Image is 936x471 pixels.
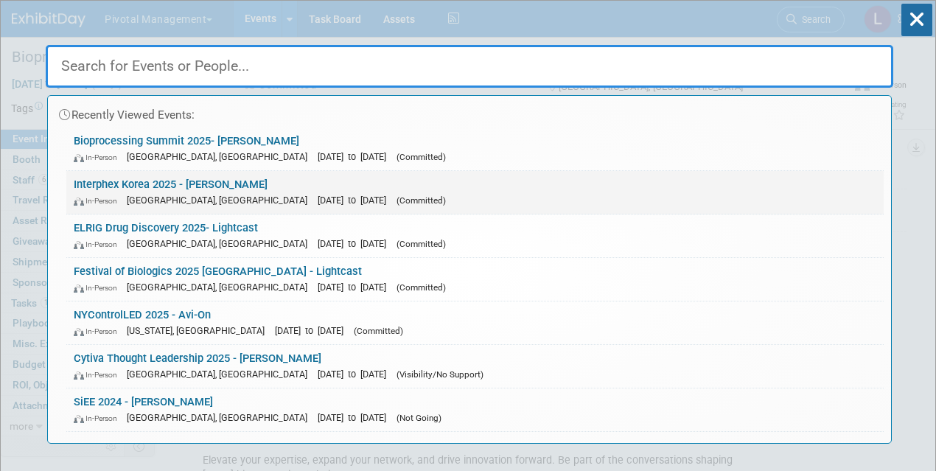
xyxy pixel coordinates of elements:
span: [DATE] to [DATE] [318,238,394,249]
span: [DATE] to [DATE] [318,369,394,380]
div: Recently Viewed Events: [55,96,884,128]
a: Interphex Korea 2025 - [PERSON_NAME] In-Person [GEOGRAPHIC_DATA], [GEOGRAPHIC_DATA] [DATE] to [DA... [66,171,884,214]
span: [US_STATE], [GEOGRAPHIC_DATA] [127,325,272,336]
input: Search for Events or People... [46,45,893,88]
a: NYControlLED 2025 - Avi-On In-Person [US_STATE], [GEOGRAPHIC_DATA] [DATE] to [DATE] (Committed) [66,301,884,344]
span: (Not Going) [397,413,441,423]
span: In-Person [74,327,124,336]
span: In-Person [74,240,124,249]
span: (Committed) [397,282,446,293]
span: [GEOGRAPHIC_DATA], [GEOGRAPHIC_DATA] [127,238,315,249]
a: Festival of Biologics 2025 [GEOGRAPHIC_DATA] - Lightcast In-Person [GEOGRAPHIC_DATA], [GEOGRAPHIC... [66,258,884,301]
a: Cytiva Thought Leadership 2025 - [PERSON_NAME] In-Person [GEOGRAPHIC_DATA], [GEOGRAPHIC_DATA] [DA... [66,345,884,388]
span: In-Person [74,196,124,206]
span: (Committed) [397,195,446,206]
a: SiEE 2024 - [PERSON_NAME] In-Person [GEOGRAPHIC_DATA], [GEOGRAPHIC_DATA] [DATE] to [DATE] (Not Go... [66,388,884,431]
span: (Committed) [397,239,446,249]
span: (Visibility/No Support) [397,369,483,380]
span: [GEOGRAPHIC_DATA], [GEOGRAPHIC_DATA] [127,369,315,380]
span: [GEOGRAPHIC_DATA], [GEOGRAPHIC_DATA] [127,282,315,293]
span: In-Person [74,153,124,162]
a: ELRIG Drug Discovery 2025- Lightcast In-Person [GEOGRAPHIC_DATA], [GEOGRAPHIC_DATA] [DATE] to [DA... [66,214,884,257]
span: [GEOGRAPHIC_DATA], [GEOGRAPHIC_DATA] [127,412,315,423]
a: Bioprocessing Summit 2025- [PERSON_NAME] In-Person [GEOGRAPHIC_DATA], [GEOGRAPHIC_DATA] [DATE] to... [66,128,884,170]
span: (Committed) [397,152,446,162]
span: In-Person [74,414,124,423]
span: [DATE] to [DATE] [275,325,351,336]
span: [GEOGRAPHIC_DATA], [GEOGRAPHIC_DATA] [127,151,315,162]
span: [GEOGRAPHIC_DATA], [GEOGRAPHIC_DATA] [127,195,315,206]
span: [DATE] to [DATE] [318,195,394,206]
span: In-Person [74,370,124,380]
span: [DATE] to [DATE] [318,282,394,293]
span: [DATE] to [DATE] [318,412,394,423]
span: In-Person [74,283,124,293]
span: (Committed) [354,326,403,336]
span: [DATE] to [DATE] [318,151,394,162]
